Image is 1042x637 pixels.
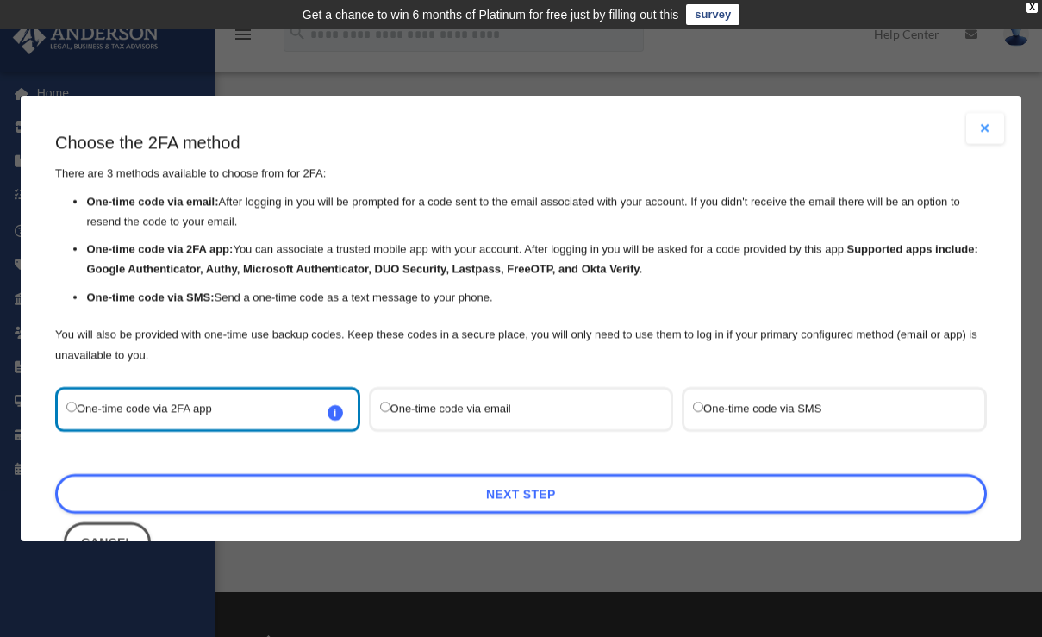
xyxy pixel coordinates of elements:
strong: Supported apps include: Google Authenticator, Authy, Microsoft Authenticator, DUO Security, Lastp... [87,242,978,275]
li: Send a one-time code as a text message to your phone. [87,288,987,308]
input: One-time code via email [380,402,390,412]
input: One-time code via SMS [693,402,703,412]
label: One-time code via 2FA app [66,398,332,421]
li: After logging in you will be prompted for a code sent to the email associated with your account. ... [87,192,987,232]
span: i [328,405,343,421]
strong: One-time code via SMS: [87,290,215,303]
li: You can associate a trusted mobile app with your account. After logging in you will be asked for ... [87,240,987,279]
button: Close modal [966,113,1004,144]
div: Get a chance to win 6 months of Platinum for free just by filling out this [303,4,679,25]
a: survey [686,4,739,25]
h3: Choose the 2FA method [55,130,987,154]
div: close [1026,3,1038,13]
label: One-time code via SMS [693,398,958,421]
strong: One-time code via 2FA app: [87,242,234,255]
p: You will also be provided with one-time use backup codes. Keep these codes in a secure place, you... [55,324,987,365]
div: There are 3 methods available to choose from for 2FA: [55,130,987,365]
strong: One-time code via email: [87,195,219,208]
button: Close this dialog window [64,522,151,562]
a: Next Step [55,474,987,514]
input: One-time code via 2FA appi [66,402,77,412]
label: One-time code via email [380,398,646,421]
